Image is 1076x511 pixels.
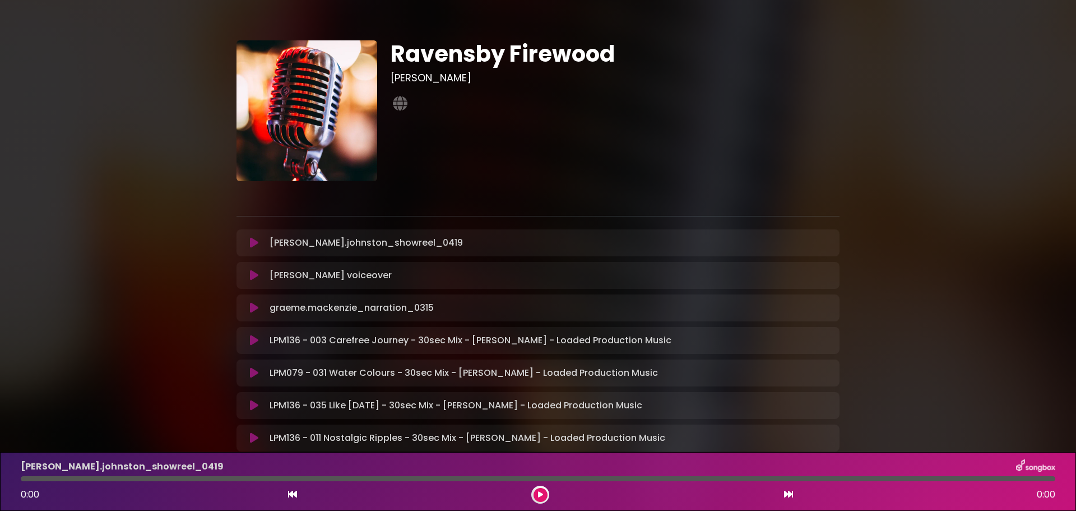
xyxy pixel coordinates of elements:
h3: [PERSON_NAME] [391,72,840,84]
p: LPM079 - 031 Water Colours - 30sec Mix - [PERSON_NAME] - Loaded Production Music [270,366,658,380]
p: LPM136 - 003 Carefree Journey - 30sec Mix - [PERSON_NAME] - Loaded Production Music [270,334,671,347]
img: aM3QKArqTueG8dwo5ilj [236,40,377,181]
p: [PERSON_NAME].johnston_showreel_0419 [21,460,224,473]
p: LPM136 - 011 Nostalgic Ripples - 30sec Mix - [PERSON_NAME] - Loaded Production Music [270,431,665,445]
img: songbox-logo-white.png [1016,459,1055,474]
p: [PERSON_NAME].johnston_showreel_0419 [270,236,463,250]
h1: Ravensby Firewood [391,40,840,67]
span: 0:00 [1037,488,1055,501]
p: LPM136 - 035 Like [DATE] - 30sec Mix - [PERSON_NAME] - Loaded Production Music [270,399,642,412]
p: [PERSON_NAME] voiceover [270,269,392,282]
span: 0:00 [21,488,39,501]
p: graeme.mackenzie_narration_0315 [270,301,434,315]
